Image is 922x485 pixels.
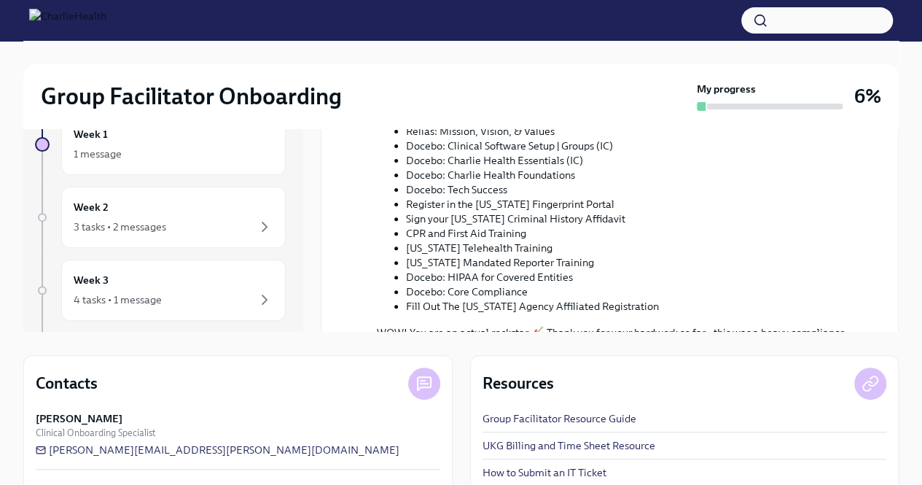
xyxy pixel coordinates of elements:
a: How to Submit an IT Ticket [483,465,606,480]
h4: Contacts [36,373,98,395]
span: Clinical Onboarding Specialist [36,426,155,440]
li: [US_STATE] Telehealth Training [406,241,863,255]
li: Sign your [US_STATE] Criminal History Affidavit [406,212,863,226]
div: 1 message [74,147,122,161]
a: UKG Billing and Time Sheet Resource [483,438,655,453]
li: Relias: Mission, Vision, & Values [406,124,863,139]
a: [PERSON_NAME][EMAIL_ADDRESS][PERSON_NAME][DOMAIN_NAME] [36,443,399,457]
li: Docebo: Tech Success [406,182,863,197]
li: Docebo: Core Compliance [406,284,863,299]
li: Docebo: Charlie Health Essentials (IC) [406,153,863,168]
img: CharlieHealth [29,9,106,32]
p: WOW! You are an actual rockstar 🎸 Thank you for your hardwork so far - this was a heavy complianc... [377,325,863,384]
h2: Group Facilitator Onboarding [41,82,342,111]
li: Register in the [US_STATE] Fingerprint Portal [406,197,863,212]
li: Fill Out The [US_STATE] Agency Affiliated Registration [406,299,863,314]
a: Week 23 tasks • 2 messages [35,187,286,248]
li: [US_STATE] Mandated Reporter Training [406,255,863,270]
li: Docebo: HIPAA for Covered Entities [406,270,863,284]
h6: Week 3 [74,272,109,288]
li: Docebo: Clinical Software Setup | Groups (IC) [406,139,863,153]
h4: Resources [483,373,554,395]
div: 3 tasks • 2 messages [74,220,166,234]
h3: 6% [854,83,881,109]
h6: Week 1 [74,126,108,142]
h6: Week 2 [74,199,109,215]
li: Docebo: Charlie Health Foundations [406,168,863,182]
a: Week 34 tasks • 1 message [35,260,286,321]
li: CPR and First Aid Training [406,226,863,241]
strong: [PERSON_NAME] [36,411,122,426]
strong: My progress [697,82,756,96]
a: Week 11 message [35,114,286,175]
div: 4 tasks • 1 message [74,292,162,307]
a: Group Facilitator Resource Guide [483,411,636,426]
